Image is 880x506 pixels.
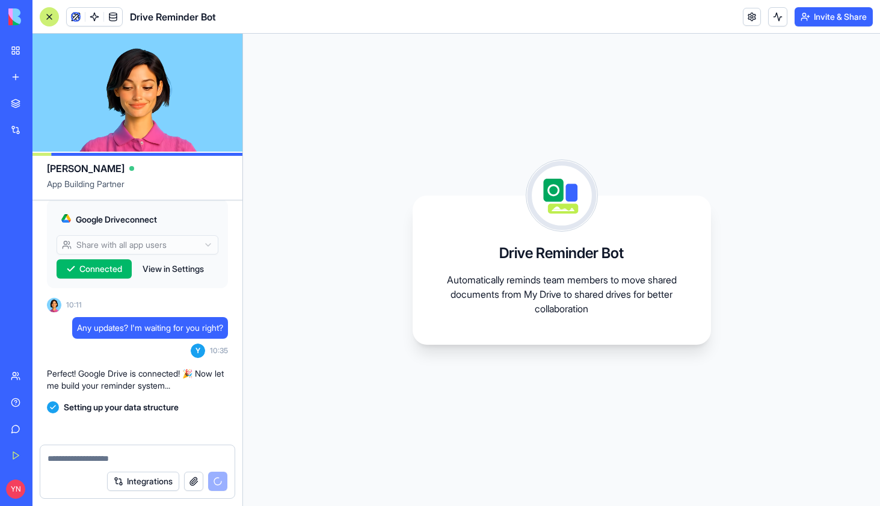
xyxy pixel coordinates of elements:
[47,178,228,200] span: App Building Partner
[6,480,25,499] span: YN
[137,259,210,279] button: View in Settings
[47,161,125,176] span: [PERSON_NAME]
[76,214,157,226] span: Google Drive connect
[47,368,228,392] p: Perfect! Google Drive is connected! 🎉 Now let me build your reminder system...
[107,472,179,491] button: Integrations
[499,244,624,263] h3: Drive Reminder Bot
[8,8,83,25] img: logo
[66,300,82,310] span: 10:11
[47,298,61,312] img: Ella_00000_wcx2te.png
[130,10,216,24] span: Drive Reminder Bot
[210,346,228,356] span: 10:35
[191,344,205,358] span: Y
[57,259,132,279] button: Connected
[64,401,179,413] span: Setting up your data structure
[795,7,873,26] button: Invite & Share
[61,214,71,223] img: googledrive
[77,322,223,334] span: Any updates? I'm waiting for you right?
[79,263,122,275] span: Connected
[442,273,682,316] p: Automatically reminds team members to move shared documents from My Drive to shared drives for be...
